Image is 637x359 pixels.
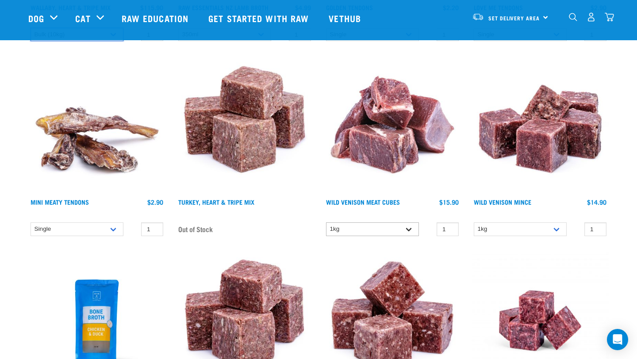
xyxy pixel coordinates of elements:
div: $2.90 [147,199,163,206]
img: Turkey Heart Tripe Mix 01 [176,57,313,194]
img: user.png [587,12,596,22]
img: home-icon-1@2x.png [569,13,577,21]
a: Get started with Raw [200,0,320,36]
a: Mini Meaty Tendons [31,200,89,203]
img: van-moving.png [472,13,484,21]
div: $15.90 [439,199,459,206]
a: Wild Venison Mince [474,200,531,203]
div: Open Intercom Messenger [607,329,628,350]
a: Cat [75,11,90,25]
span: Set Delivery Area [488,16,540,19]
span: Out of Stock [178,222,213,236]
div: $14.90 [587,199,606,206]
img: Pile Of Cubed Wild Venison Mince For Pets [472,57,609,194]
input: 1 [141,222,163,236]
img: 1181 Wild Venison Meat Cubes Boneless 01 [324,57,461,194]
a: Turkey, Heart & Tripe Mix [178,200,254,203]
a: Vethub [320,0,372,36]
img: 1289 Mini Tendons 01 [28,57,165,194]
input: 1 [437,222,459,236]
input: 1 [584,222,606,236]
a: Dog [28,11,44,25]
img: home-icon@2x.png [605,12,614,22]
a: Wild Venison Meat Cubes [326,200,400,203]
a: Raw Education [113,0,200,36]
